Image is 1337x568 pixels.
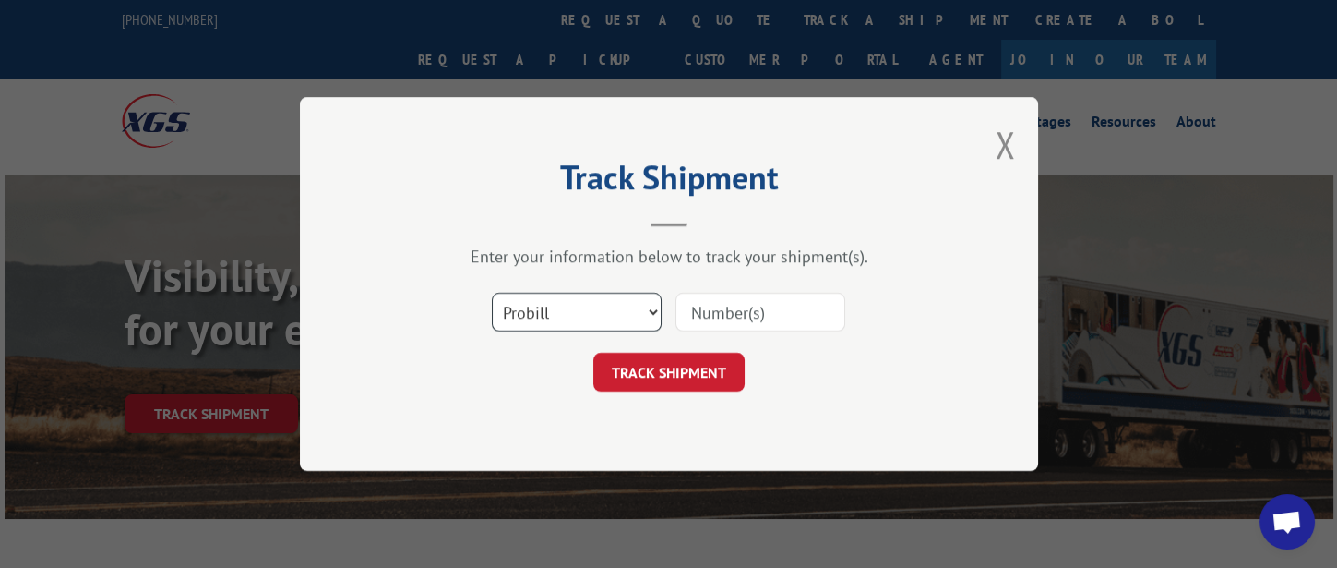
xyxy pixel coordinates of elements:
button: TRACK SHIPMENT [593,353,745,392]
div: Open chat [1259,494,1315,550]
h2: Track Shipment [392,164,946,199]
button: Close modal [995,120,1015,169]
div: Enter your information below to track your shipment(s). [392,246,946,267]
input: Number(s) [675,293,845,332]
